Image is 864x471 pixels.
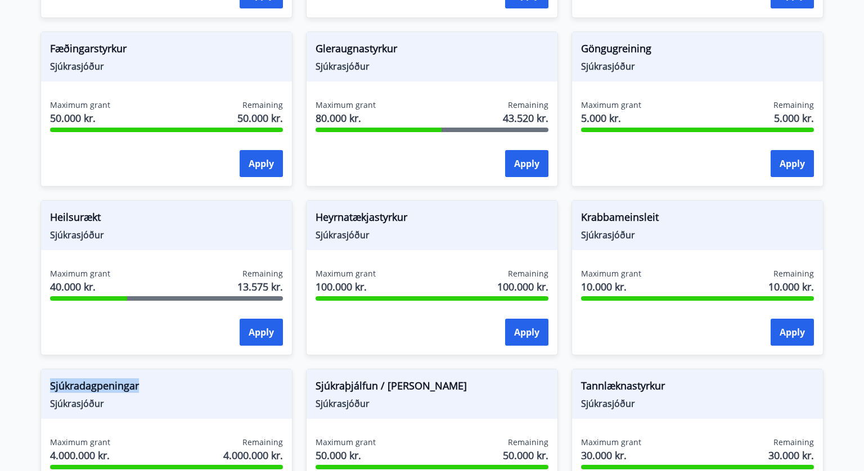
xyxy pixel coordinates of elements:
[768,279,814,294] span: 10.000 kr.
[581,210,814,229] span: Krabbameinsleit
[316,378,548,397] span: Sjúkraþjálfun / [PERSON_NAME]
[316,229,548,241] span: Sjúkrasjóður
[773,437,814,448] span: Remaining
[497,279,548,294] span: 100.000 kr.
[240,319,283,346] button: Apply
[581,60,814,73] span: Sjúkrasjóður
[581,397,814,410] span: Sjúkrasjóður
[316,279,376,294] span: 100.000 kr.
[316,41,548,60] span: Gleraugnastyrkur
[50,397,283,410] span: Sjúkrasjóður
[773,99,814,111] span: Remaining
[50,60,283,73] span: Sjúkrasjóður
[50,437,110,448] span: Maximum grant
[316,210,548,229] span: Heyrnatækjastyrkur
[316,99,376,111] span: Maximum grant
[316,448,376,463] span: 50.000 kr.
[581,99,641,111] span: Maximum grant
[581,378,814,397] span: Tannlæknastyrkur
[503,448,548,463] span: 50.000 kr.
[242,437,283,448] span: Remaining
[50,229,283,241] span: Sjúkrasjóður
[50,210,283,229] span: Heilsurækt
[242,268,283,279] span: Remaining
[581,268,641,279] span: Maximum grant
[237,279,283,294] span: 13.575 kr.
[237,111,283,125] span: 50.000 kr.
[508,437,548,448] span: Remaining
[50,99,110,111] span: Maximum grant
[771,150,814,177] button: Apply
[581,229,814,241] span: Sjúkrasjóður
[316,111,376,125] span: 80.000 kr.
[508,268,548,279] span: Remaining
[581,111,641,125] span: 5.000 kr.
[503,111,548,125] span: 43.520 kr.
[508,99,548,111] span: Remaining
[50,378,283,397] span: Sjúkradagpeningar
[50,111,110,125] span: 50.000 kr.
[316,60,548,73] span: Sjúkrasjóður
[240,150,283,177] button: Apply
[768,448,814,463] span: 30.000 kr.
[316,268,376,279] span: Maximum grant
[581,279,641,294] span: 10.000 kr.
[771,319,814,346] button: Apply
[223,448,283,463] span: 4.000.000 kr.
[581,437,641,448] span: Maximum grant
[581,448,641,463] span: 30.000 kr.
[316,437,376,448] span: Maximum grant
[773,268,814,279] span: Remaining
[774,111,814,125] span: 5.000 kr.
[505,150,548,177] button: Apply
[50,268,110,279] span: Maximum grant
[50,448,110,463] span: 4.000.000 kr.
[505,319,548,346] button: Apply
[242,99,283,111] span: Remaining
[316,397,548,410] span: Sjúkrasjóður
[50,279,110,294] span: 40.000 kr.
[50,41,283,60] span: Fæðingarstyrkur
[581,41,814,60] span: Göngugreining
